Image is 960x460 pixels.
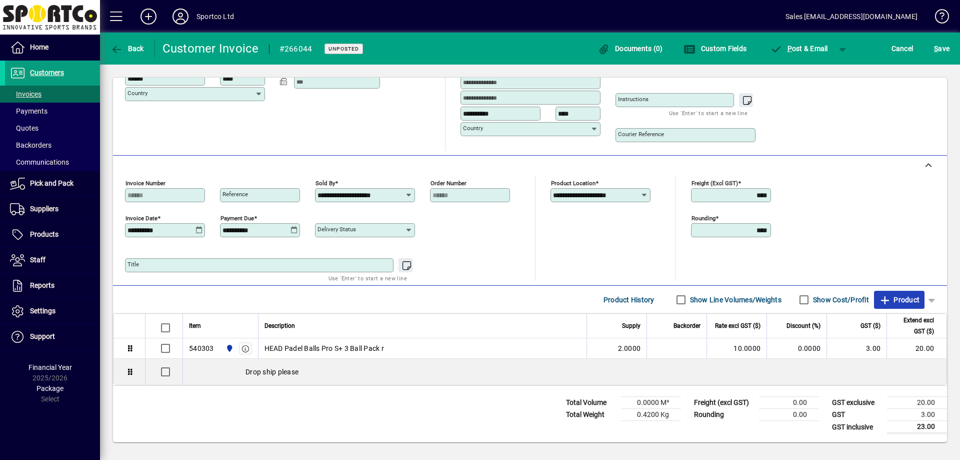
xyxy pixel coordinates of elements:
span: ave [934,41,949,57]
span: Package [36,384,63,392]
mat-label: Invoice number [125,180,165,187]
mat-label: Courier Reference [618,131,664,138]
span: Financial Year [28,363,72,371]
mat-label: Payment due [220,215,254,222]
span: Reports [30,281,54,289]
mat-hint: Use 'Enter' to start a new line [328,272,407,284]
mat-label: Title [127,261,139,268]
span: Settings [30,307,55,315]
span: Payments [10,107,47,115]
div: Sportco Ltd [196,9,234,25]
span: Rate excl GST ($) [715,320,760,331]
button: Post & Email [765,40,833,58]
button: Back [108,40,146,58]
td: GST inclusive [827,421,887,433]
td: GST [827,409,887,421]
td: 23.00 [887,421,947,433]
span: S [934,45,938,53]
td: 0.0000 M³ [621,397,681,409]
a: Settings [5,299,100,324]
span: Supply [622,320,640,331]
label: Show Line Volumes/Weights [688,295,781,305]
td: Total Weight [561,409,621,421]
span: Unposted [328,46,359,52]
a: Pick and Pack [5,171,100,196]
td: 20.00 [887,397,947,409]
button: Documents (0) [595,40,665,58]
span: Staff [30,256,45,264]
button: Add [132,8,164,26]
app-page-header-button: Back [100,40,155,58]
span: Back [110,45,144,53]
mat-hint: Use 'Enter' to start a new line [669,107,747,119]
mat-label: Sold by [315,180,335,187]
a: Reports [5,273,100,298]
span: GST ($) [860,320,880,331]
a: Communications [5,154,100,171]
mat-label: Order number [430,180,466,187]
td: Total Volume [561,397,621,409]
span: Product History [603,292,654,308]
div: Drop ship please [183,359,946,385]
span: P [787,45,792,53]
span: Backorders [10,141,51,149]
td: Rounding [689,409,759,421]
span: HEAD Padel Balls Pro S+ 3 Ball Pack r [264,343,384,353]
span: Customers [30,69,64,77]
button: Profile [164,8,196,26]
td: 0.00 [759,397,819,409]
td: Freight (excl GST) [689,397,759,409]
span: Extend excl GST ($) [893,315,934,337]
a: Payments [5,103,100,120]
span: Communications [10,158,69,166]
span: Suppliers [30,205,58,213]
button: Product [874,291,924,309]
button: Cancel [889,40,916,58]
span: Custom Fields [683,45,746,53]
a: Home [5,35,100,60]
mat-label: Instructions [618,96,648,103]
mat-label: Reference [222,191,248,198]
span: Discount (%) [786,320,820,331]
a: Suppliers [5,197,100,222]
td: GST exclusive [827,397,887,409]
td: 20.00 [886,338,946,359]
a: Quotes [5,120,100,137]
a: Backorders [5,137,100,154]
div: 540303 [189,343,214,353]
span: Cancel [891,41,913,57]
mat-label: Rounding [691,215,715,222]
div: Sales [EMAIL_ADDRESS][DOMAIN_NAME] [785,9,917,25]
span: ost & Email [770,45,828,53]
span: Description [264,320,295,331]
a: Invoices [5,86,100,103]
span: Sportco Ltd Warehouse [223,343,234,354]
a: Knowledge Base [927,2,947,35]
span: Support [30,332,55,340]
mat-label: Country [463,125,483,132]
span: Backorder [673,320,700,331]
div: #266044 [279,41,312,57]
a: Support [5,324,100,349]
button: Product History [599,291,658,309]
span: Documents (0) [598,45,663,53]
mat-label: Country [127,90,147,97]
td: 0.4200 Kg [621,409,681,421]
td: 3.00 [887,409,947,421]
td: 3.00 [826,338,886,359]
a: Products [5,222,100,247]
td: 0.0000 [766,338,826,359]
span: Product [879,292,919,308]
mat-label: Freight (excl GST) [691,180,738,187]
a: Staff [5,248,100,273]
div: 10.0000 [713,343,760,353]
label: Show Cost/Profit [811,295,869,305]
mat-label: Product location [551,180,595,187]
span: Invoices [10,90,41,98]
button: Save [931,40,952,58]
span: Quotes [10,124,38,132]
mat-label: Invoice date [125,215,157,222]
span: Home [30,43,48,51]
td: 0.00 [759,409,819,421]
span: Products [30,230,58,238]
